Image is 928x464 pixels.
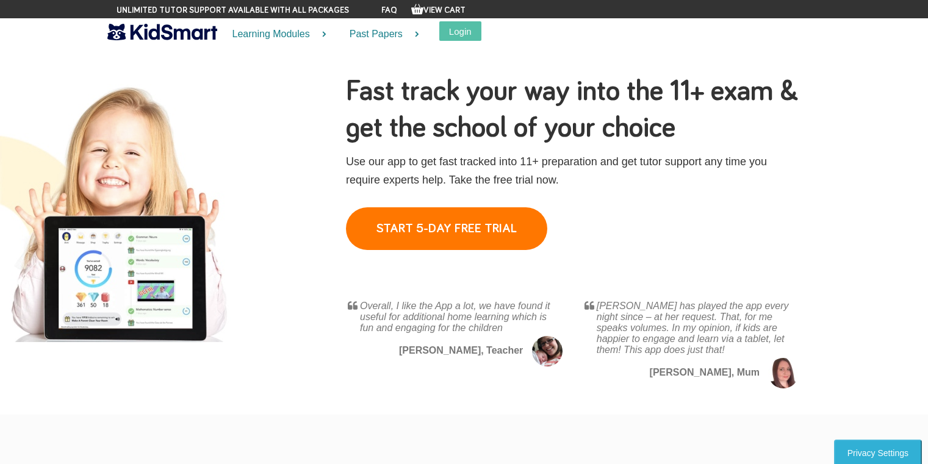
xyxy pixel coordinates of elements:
button: Login [439,21,481,41]
img: Great reviews from mums on the 11 plus questions app [532,336,563,366]
a: Past Papers [334,18,427,51]
img: Great reviews from mums on the 11 plus questions app [768,358,799,388]
a: FAQ [381,6,397,15]
b: [PERSON_NAME], Mum [650,367,760,377]
img: Awesome, 5 star, KidSmart app reviews from whatmummythinks [348,301,358,310]
a: START 5-DAY FREE TRIAL [346,207,547,250]
img: KidSmart logo [107,21,217,43]
img: Awesome, 5 star, KidSmart app reviews from mothergeek [584,301,594,310]
b: [PERSON_NAME], Teacher [399,345,523,355]
span: Unlimited tutor support available with all packages [117,4,349,16]
a: View Cart [411,6,466,15]
p: Use our app to get fast tracked into 11+ preparation and get tutor support any time you require e... [346,152,801,189]
i: [PERSON_NAME] has played the app every night since – at her request. That, for me speaks volumes.... [597,301,789,355]
h1: Fast track your way into the 11+ exam & get the school of your choice [346,73,801,146]
i: Overall, I like the App a lot, we have found it useful for additional home learning which is fun ... [360,301,550,333]
img: Your items in the shopping basket [411,3,423,15]
a: Learning Modules [217,18,334,51]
